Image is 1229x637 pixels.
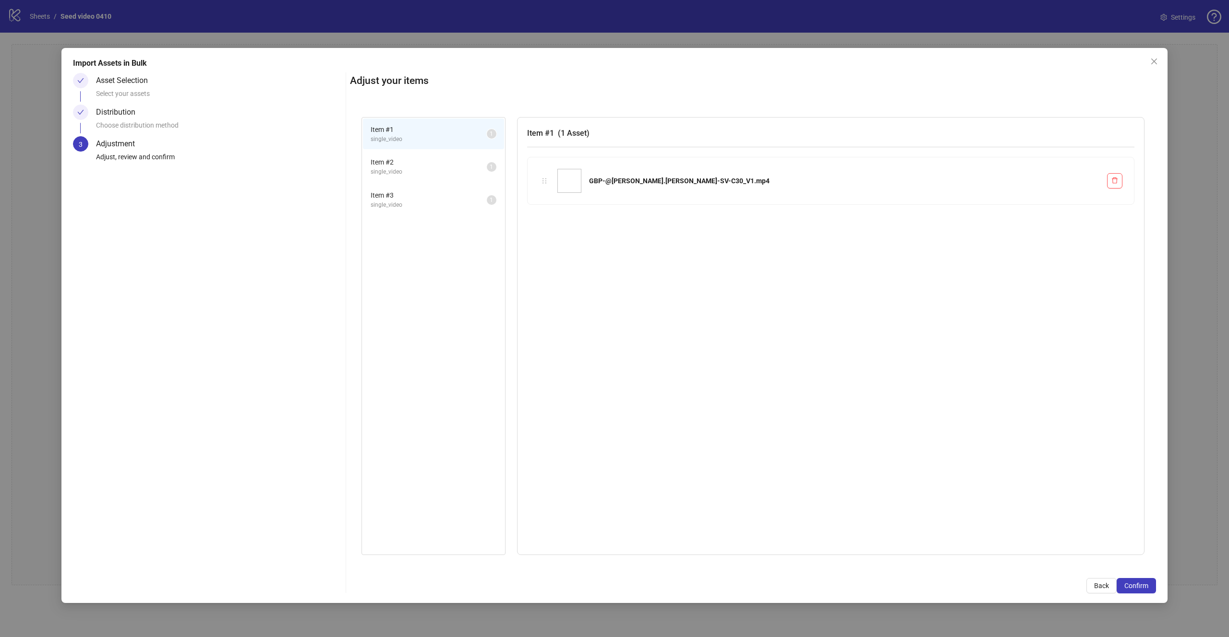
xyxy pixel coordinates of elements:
span: single_video [371,135,487,144]
span: 1 [490,130,493,137]
button: Close [1146,54,1162,69]
div: Adjust, review and confirm [96,152,342,168]
div: GBP-@[PERSON_NAME].[PERSON_NAME]-SV-C30_V1.mp4 [589,176,1099,186]
span: Confirm [1124,582,1148,590]
span: holder [541,177,548,184]
span: single_video [371,201,487,210]
span: Item # 1 [371,124,487,135]
div: Distribution [96,105,143,120]
span: ( 1 Asset ) [558,129,590,138]
span: Back [1094,582,1109,590]
span: Item # 2 [371,157,487,167]
div: Choose distribution method [96,120,342,136]
div: Import Assets in Bulk [73,58,1156,69]
button: Back [1086,578,1117,593]
div: Adjustment [96,136,143,152]
img: GBP-@tetyana.rastoder-SV-C30_V1.mp4 [557,169,581,193]
button: Confirm [1117,578,1156,593]
sup: 1 [487,162,496,172]
span: Item # 3 [371,190,487,201]
div: holder [539,176,550,186]
span: 1 [490,197,493,203]
sup: 1 [487,129,496,139]
div: Asset Selection [96,73,156,88]
h3: Item # 1 [527,127,1134,139]
sup: 1 [487,195,496,205]
span: single_video [371,167,487,177]
span: check [77,77,84,84]
h2: Adjust your items [350,73,1156,89]
span: 3 [79,141,83,148]
span: check [77,109,84,116]
span: delete [1111,177,1118,184]
button: Delete [1107,173,1122,189]
div: Select your assets [96,88,342,105]
span: 1 [490,164,493,170]
span: close [1150,58,1158,65]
